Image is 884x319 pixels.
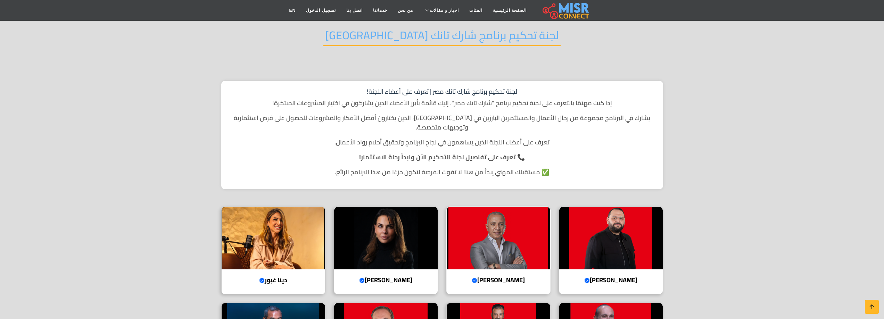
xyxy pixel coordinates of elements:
img: main.misr_connect [543,2,589,19]
h4: [PERSON_NAME] [452,276,545,284]
a: اتصل بنا [341,4,368,17]
svg: Verified account [359,278,365,283]
a: الفئات [464,4,488,17]
h1: لجنة تحكيم برنامج شارك تانك مصر | تعرف على أعضاء اللجنة! [228,88,656,95]
h4: [PERSON_NAME] [339,276,432,284]
p: إذا كنت مهتمًا بالتعرف على لجنة تحكيم برنامج "شارك تانك مصر"، إليك قائمة بأبرز الأعضاء الذين يشار... [228,98,656,108]
a: اخبار و مقالات [418,4,464,17]
h4: دينا غبور [227,276,320,284]
h2: لجنة تحكيم برنامج شارك تانك [GEOGRAPHIC_DATA] [323,28,561,46]
img: دينا غبور [222,207,325,269]
a: عبد الله سلام [PERSON_NAME] [555,207,667,295]
a: خدماتنا [368,4,393,17]
span: اخبار و مقالات [430,7,459,14]
a: EN [284,4,301,17]
a: من نحن [393,4,418,17]
p: 📞 تعرف على تفاصيل لجنة التحكيم الآن وابدأ رحلة الاستثمار! [228,152,656,162]
svg: Verified account [472,278,477,283]
a: دينا غبور دينا غبور [217,207,330,295]
a: تسجيل الدخول [301,4,341,17]
p: تعرف على أعضاء اللجنة الذين يساهمون في نجاح البرنامج وتحقيق أحلام رواد الأعمال. [228,137,656,147]
p: ✅ مستقبلك المهني يبدأ من هنا! لا تفوت الفرصة لتكون جزءًا من هذا البرنامج الرائع. [228,167,656,177]
svg: Verified account [584,278,590,283]
h4: [PERSON_NAME] [564,276,658,284]
a: الصفحة الرئيسية [488,4,532,17]
a: هيلدا لوقا [PERSON_NAME] [330,207,442,295]
a: أحمد السويدي [PERSON_NAME] [442,207,555,295]
img: عبد الله سلام [559,207,663,269]
p: يشارك في البرنامج مجموعة من رجال الأعمال والمستثمرين البارزين في [GEOGRAPHIC_DATA]، الذين يختارون... [228,113,656,132]
img: أحمد السويدي [447,207,550,269]
svg: Verified account [259,278,265,283]
img: هيلدا لوقا [334,207,438,269]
